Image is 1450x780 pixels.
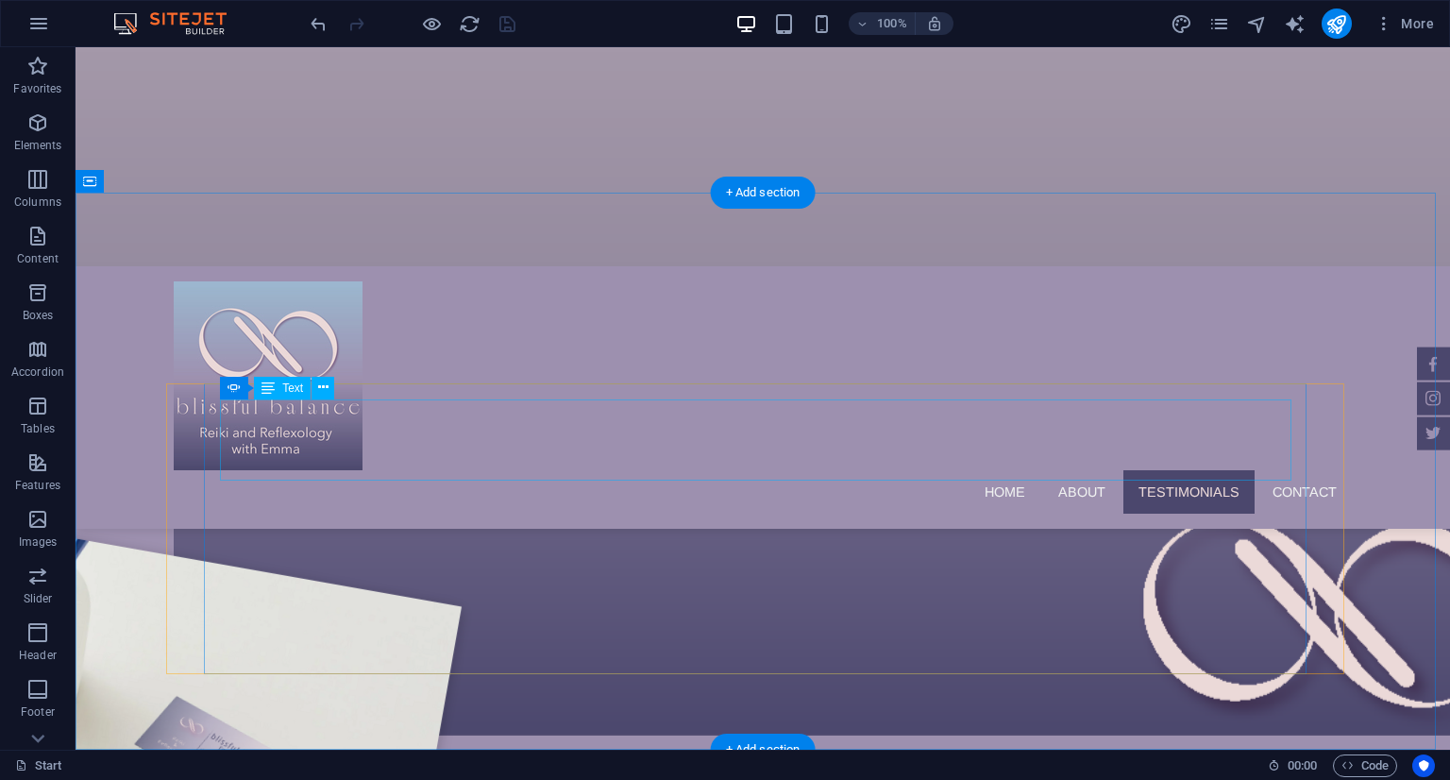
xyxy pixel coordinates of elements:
[24,591,53,606] p: Slider
[926,15,943,32] i: On resize automatically adjust zoom level to fit chosen device.
[877,12,907,35] h6: 100%
[1246,12,1269,35] button: navigator
[11,365,64,380] p: Accordion
[1333,755,1397,777] button: Code
[19,534,58,550] p: Images
[15,478,60,493] p: Features
[19,648,57,663] p: Header
[307,12,329,35] button: undo
[711,177,816,209] div: + Add section
[17,251,59,266] p: Content
[1412,755,1435,777] button: Usercentrics
[23,308,54,323] p: Boxes
[1171,12,1193,35] button: design
[1268,755,1318,777] h6: Session time
[1325,13,1347,35] i: Publish
[849,12,916,35] button: 100%
[1171,13,1192,35] i: Design (Ctrl+Alt+Y)
[14,195,61,210] p: Columns
[1367,8,1442,39] button: More
[1374,14,1434,33] span: More
[459,13,481,35] i: Reload page
[458,12,481,35] button: reload
[13,81,61,96] p: Favorites
[1284,13,1306,35] i: AI Writer
[21,421,55,436] p: Tables
[1284,12,1307,35] button: text_generator
[1208,12,1231,35] button: pages
[1208,13,1230,35] i: Pages (Ctrl+Alt+S)
[1341,755,1389,777] span: Code
[711,734,816,766] div: + Add section
[21,704,55,720] p: Footer
[15,755,62,777] a: Click to cancel selection. Double-click to open Pages
[1246,13,1268,35] i: Navigator
[109,12,250,35] img: Editor Logo
[1322,8,1352,39] button: publish
[1301,758,1304,772] span: :
[282,382,303,394] span: Text
[1288,755,1317,777] span: 00 00
[308,13,329,35] i: Undo: Change text (Ctrl+Z)
[420,12,443,35] button: Click here to leave preview mode and continue editing
[14,138,62,153] p: Elements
